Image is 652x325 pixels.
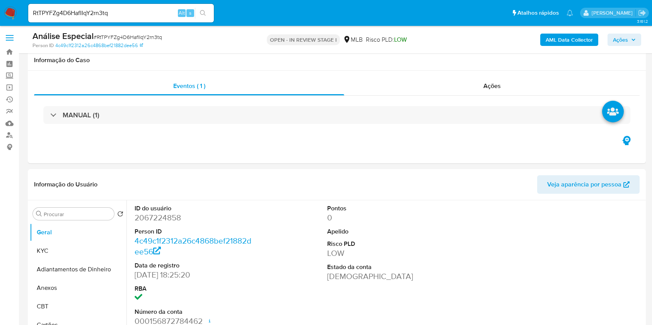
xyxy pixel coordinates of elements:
span: Alt [179,9,185,17]
h1: Informação do Usuário [34,181,97,188]
span: s [189,9,191,17]
dt: Número da conta [135,308,255,316]
button: Ações [608,34,641,46]
b: Person ID [32,42,54,49]
dd: 2067224858 [135,212,255,223]
b: Análise Especial [32,30,94,42]
button: Geral [30,223,126,242]
dt: Pontos [327,204,448,213]
div: MLB [343,36,363,44]
dd: [DEMOGRAPHIC_DATA] [327,271,448,282]
span: Ações [613,34,628,46]
dt: Risco PLD [327,240,448,248]
div: MANUAL (1) [43,106,630,124]
dt: Apelido [327,227,448,236]
button: KYC [30,242,126,260]
dd: [DATE] 18:25:20 [135,269,255,280]
a: Sair [638,9,646,17]
dd: 0 [327,212,448,223]
dd: LOW [327,248,448,259]
span: LOW [394,35,407,44]
span: Risco PLD: [366,36,407,44]
dt: Person ID [135,227,255,236]
button: Veja aparência por pessoa [537,175,640,194]
input: Pesquise usuários ou casos... [28,8,214,18]
b: AML Data Collector [546,34,593,46]
span: Atalhos rápidos [517,9,559,17]
span: # RtTPYFZg4D6HafIIqY2rn3tq [94,33,162,41]
p: ana.conceicao@mercadolivre.com [592,9,635,17]
button: AML Data Collector [540,34,598,46]
a: 4c49c1f2312a26c4868bef21882dee56 [55,42,143,49]
h1: Informação do Caso [34,56,640,64]
button: Adiantamentos de Dinheiro [30,260,126,279]
span: Eventos ( 1 ) [173,81,205,90]
a: Notificações [567,10,573,16]
span: Ações [483,81,501,90]
a: 4c49c1f2312a26c4868bef21882dee56 [135,235,251,257]
dt: Data de registro [135,261,255,270]
button: search-icon [195,8,211,19]
h3: MANUAL (1) [63,111,99,119]
button: Retornar ao pedido padrão [117,211,123,219]
button: CBT [30,297,126,316]
button: Anexos [30,279,126,297]
p: OPEN - IN REVIEW STAGE I [267,34,340,45]
dt: RBA [135,284,255,293]
input: Procurar [44,211,111,218]
button: Procurar [36,211,42,217]
dt: ID do usuário [135,204,255,213]
dt: Estado da conta [327,263,448,271]
span: Veja aparência por pessoa [547,175,621,194]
